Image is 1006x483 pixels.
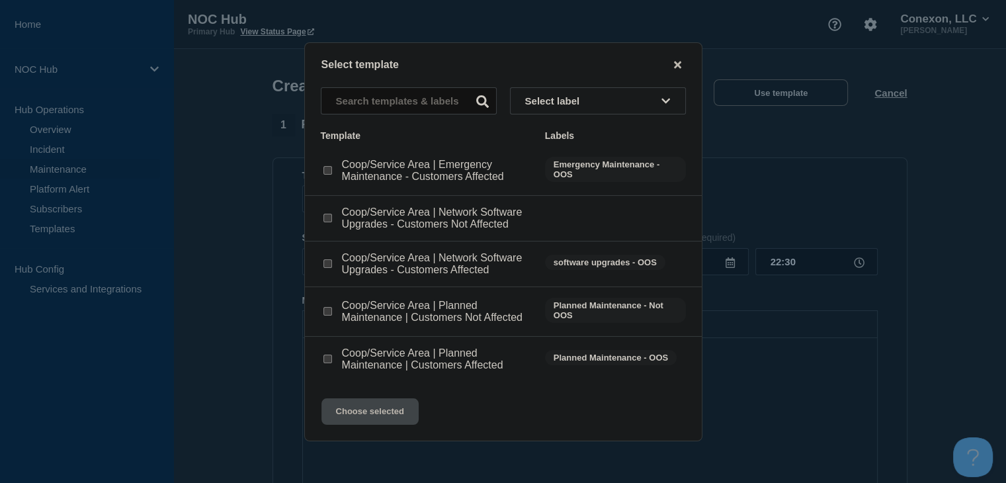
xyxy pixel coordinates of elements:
[545,350,677,365] span: Planned Maintenance - OOS
[305,59,702,71] div: Select template
[323,307,332,316] input: Coop/Service Area | Planned Maintenance | Customers Not Affected checkbox
[545,298,686,323] span: Planned Maintenance - Not OOS
[342,252,532,276] p: Coop/Service Area | Network Software Upgrades - Customers Affected
[321,398,419,425] button: Choose selected
[342,300,532,324] p: Coop/Service Area | Planned Maintenance | Customers Not Affected
[321,130,532,141] div: Template
[545,157,686,182] span: Emergency Maintenance - OOS
[545,130,686,141] div: Labels
[323,259,332,268] input: Coop/Service Area | Network Software Upgrades - Customers Affected checkbox
[510,87,686,114] button: Select label
[342,347,532,371] p: Coop/Service Area | Planned Maintenance | Customers Affected
[342,206,532,230] p: Coop/Service Area | Network Software Upgrades - Customers Not Affected
[321,87,497,114] input: Search templates & labels
[525,95,585,107] span: Select label
[323,355,332,363] input: Coop/Service Area | Planned Maintenance | Customers Affected checkbox
[323,166,332,175] input: Coop/Service Area | Emergency Maintenance - Customers Affected checkbox
[670,59,685,71] button: close button
[545,255,665,270] span: software upgrades - OOS
[323,214,332,222] input: Coop/Service Area | Network Software Upgrades - Customers Not Affected checkbox
[342,159,532,183] p: Coop/Service Area | Emergency Maintenance - Customers Affected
